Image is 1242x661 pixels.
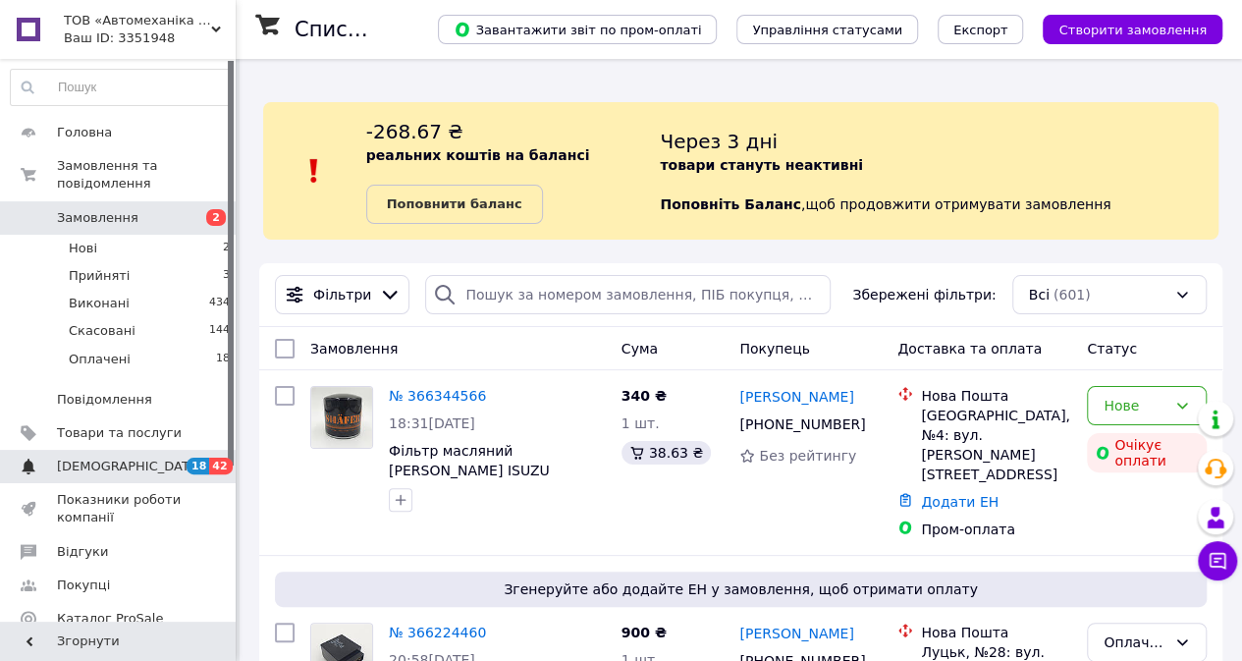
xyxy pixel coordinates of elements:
a: № 366344566 [389,388,486,404]
span: Без рейтингу [759,448,856,464]
a: [PERSON_NAME] [739,624,853,643]
span: Скасовані [69,322,135,340]
b: Поповніть Баланс [660,196,801,212]
div: 38.63 ₴ [621,441,711,465]
span: Згенеруйте або додайте ЕН у замовлення, щоб отримати оплату [283,579,1199,599]
span: Завантажити звіт по пром-оплаті [454,21,701,38]
span: 144 [209,322,230,340]
span: 900 ₴ [621,625,667,640]
span: 434 [209,295,230,312]
span: 2 [206,209,226,226]
span: Через 3 дні [660,130,778,153]
a: Поповнити баланс [366,185,543,224]
span: Доставка та оплата [897,341,1042,357]
button: Управління статусами [736,15,918,44]
div: , щоб продовжити отримувати замовлення [660,118,1218,224]
span: Каталог ProSale [57,610,163,628]
div: [GEOGRAPHIC_DATA], №4: вул. [PERSON_NAME][STREET_ADDRESS] [921,406,1071,484]
div: Очікує оплати [1087,433,1207,472]
div: Пром-оплата [921,520,1071,539]
span: Товари та послуги [57,424,182,442]
button: Створити замовлення [1043,15,1222,44]
a: Додати ЕН [921,494,999,510]
span: Створити замовлення [1058,23,1207,37]
span: Замовлення [57,209,138,227]
div: Нова Пошта [921,623,1071,642]
a: Фільтр масляний [PERSON_NAME] ISUZU [PERSON_NAME] [389,443,550,498]
span: 2 [223,240,230,257]
b: товари стануть неактивні [660,157,863,173]
span: Замовлення [310,341,398,357]
span: [DEMOGRAPHIC_DATA] [57,458,202,475]
span: Виконані [69,295,130,312]
span: 1 шт. [621,415,660,431]
img: :exclamation: [299,156,329,186]
button: Чат з покупцем [1198,541,1237,580]
input: Пошук [11,70,231,105]
span: 3 [223,267,230,285]
a: [PERSON_NAME] [739,387,853,407]
span: 340 ₴ [621,388,667,404]
span: Головна [57,124,112,141]
span: 18 [187,458,209,474]
span: 18 [216,351,230,368]
span: (601) [1053,287,1091,303]
div: [PHONE_NUMBER] [735,411,866,438]
b: реальних коштів на балансі [366,147,590,163]
span: Всі [1029,285,1050,304]
span: 18:31[DATE] [389,415,475,431]
span: Cума [621,341,658,357]
b: Поповнити баланс [387,196,522,211]
div: Нова Пошта [921,386,1071,406]
input: Пошук за номером замовлення, ПІБ покупця, номером телефону, Email, номером накладної [425,275,831,314]
h1: Список замовлень [295,18,494,41]
img: Фото товару [311,387,372,448]
span: Статус [1087,341,1137,357]
span: Експорт [953,23,1008,37]
span: Фільтри [313,285,371,304]
a: Створити замовлення [1023,21,1222,36]
span: Покупець [739,341,809,357]
span: Повідомлення [57,391,152,409]
span: Відгуки [57,543,108,561]
span: Управління статусами [752,23,902,37]
a: Фото товару [310,386,373,449]
div: Нове [1104,395,1166,416]
span: ТОВ «Автомеханіка Дистрибюшн» [64,12,211,29]
span: Прийняті [69,267,130,285]
span: Оплачені [69,351,131,368]
span: Замовлення та повідомлення [57,157,236,193]
span: Збережені фільтри: [852,285,996,304]
span: Нові [69,240,97,257]
button: Завантажити звіт по пром-оплаті [438,15,717,44]
span: 42 [209,458,232,474]
span: Показники роботи компанії [57,491,182,526]
a: № 366224460 [389,625,486,640]
span: -268.67 ₴ [366,120,463,143]
button: Експорт [938,15,1024,44]
div: Ваш ID: 3351948 [64,29,236,47]
div: Оплачено [1104,632,1166,653]
span: Покупці [57,577,110,594]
